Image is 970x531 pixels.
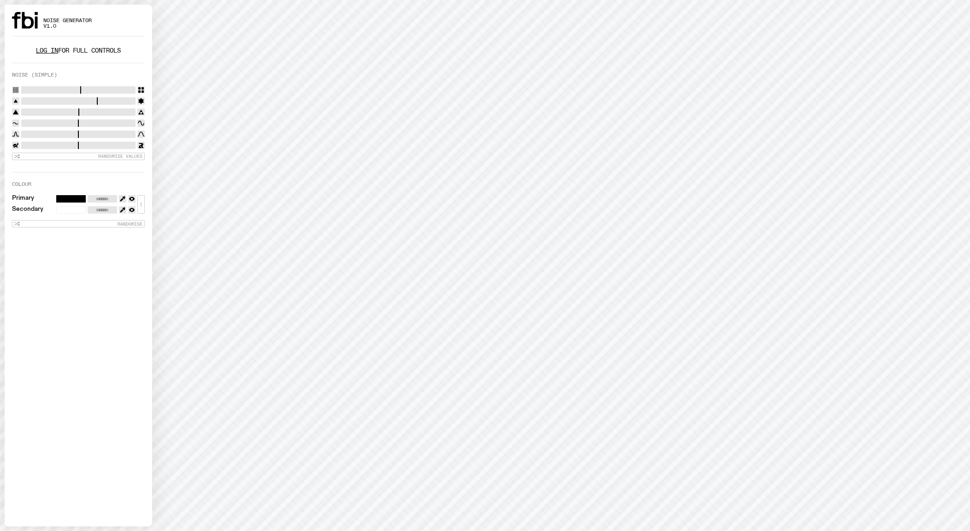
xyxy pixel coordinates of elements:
label: Secondary [12,206,43,214]
span: Randomise Values [98,154,142,159]
span: Noise Generator [43,18,92,23]
a: Log in [36,46,58,55]
label: Colour [12,182,31,187]
span: v1.0 [43,24,92,29]
label: Primary [12,195,34,203]
label: Noise (Simple) [12,72,57,78]
p: for full controls [12,48,145,54]
span: Randomise [118,221,142,227]
button: Randomise Values [12,153,145,160]
button: Randomise [12,220,145,227]
button: ↕ [137,195,145,214]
